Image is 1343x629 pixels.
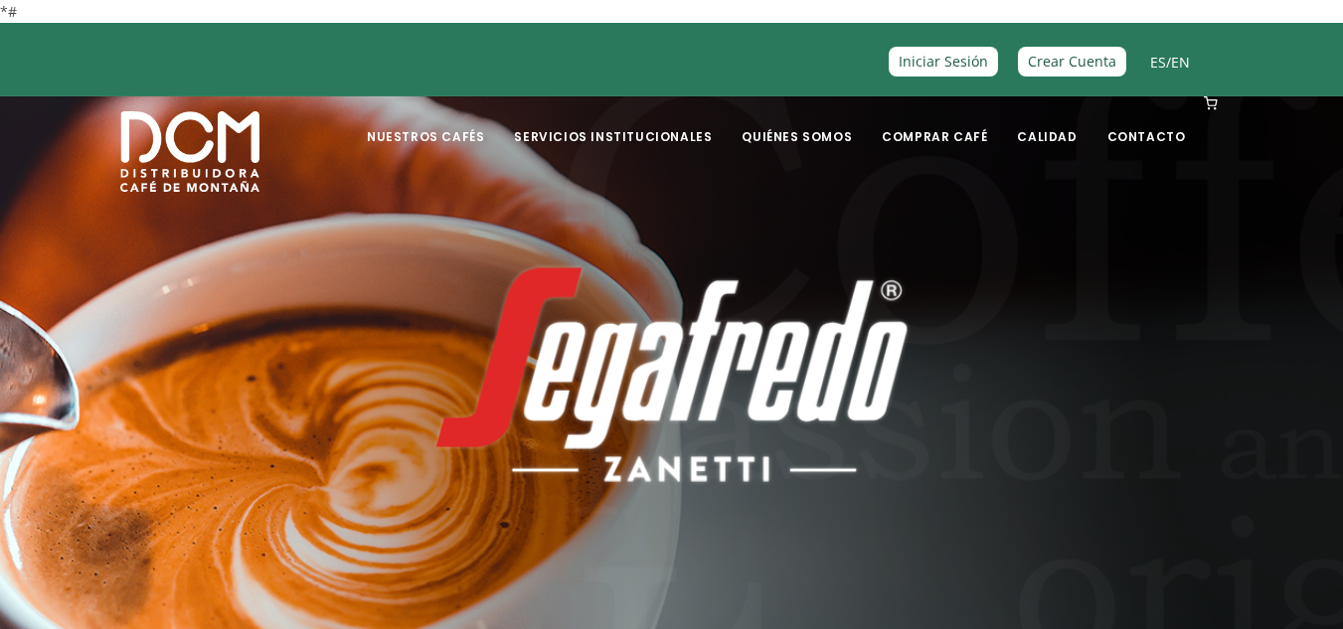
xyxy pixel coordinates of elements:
[889,47,998,76] a: Iniciar Sesión
[730,98,864,145] a: Quiénes Somos
[355,98,496,145] a: Nuestros Cafés
[502,98,724,145] a: Servicios Institucionales
[1150,51,1190,74] span: /
[1095,98,1198,145] a: Contacto
[1150,53,1166,72] a: ES
[1005,98,1089,145] a: Calidad
[1171,53,1190,72] a: EN
[870,98,999,145] a: Comprar Café
[1018,47,1126,76] a: Crear Cuenta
